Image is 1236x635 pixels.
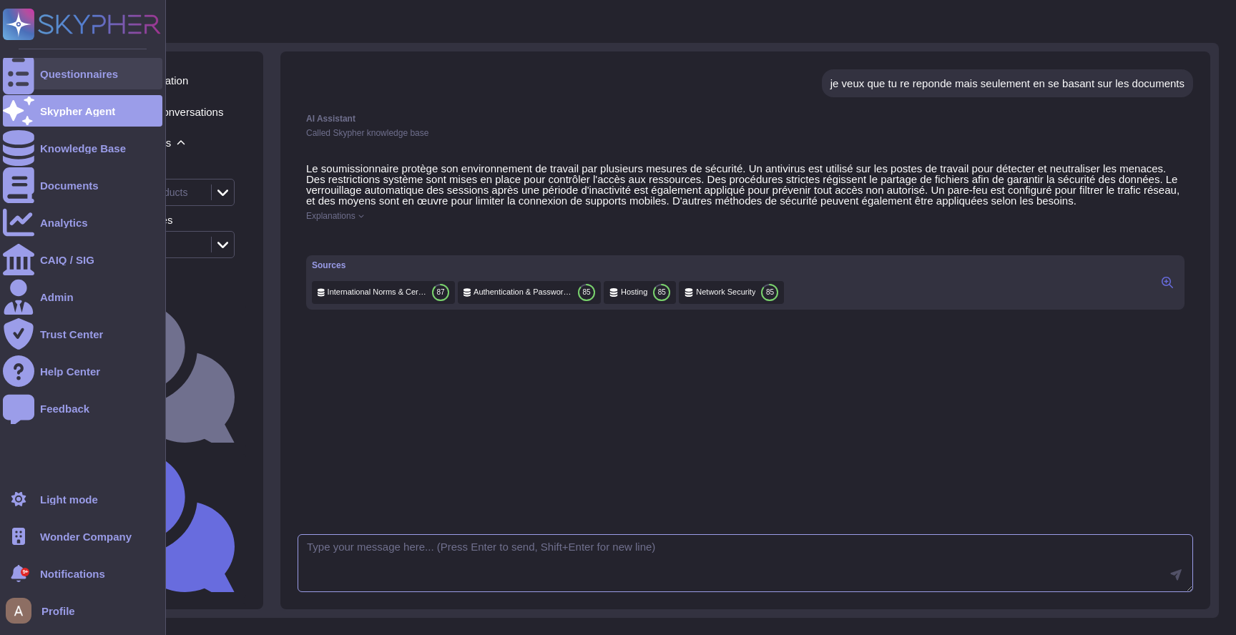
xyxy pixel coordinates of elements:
div: Filter products [92,162,246,173]
div: Click to preview/edit this source [679,281,784,304]
a: Feedback [3,393,162,424]
span: Wonder Company [40,531,132,542]
button: Copy this response [306,232,318,244]
img: user [6,598,31,624]
div: Light mode [40,494,98,505]
div: 9+ [21,568,29,576]
div: Click to preview/edit this source [312,281,455,304]
div: CAIQ / SIG [40,255,94,265]
div: Knowledge Base [40,143,126,154]
span: Called Skypher knowledge base [306,128,428,138]
div: AI Assistant [306,114,1184,123]
div: Click to preview/edit this source [604,281,676,304]
a: Help Center [3,355,162,387]
a: Trust Center [3,318,162,350]
a: Documents [3,169,162,201]
button: Dislike this response [335,232,346,244]
div: Sources [312,261,784,270]
span: 85 [658,289,666,296]
a: CAIQ / SIG [3,244,162,275]
div: Skypher Agent [40,106,115,117]
div: Analytics [40,217,88,228]
div: Admin [40,292,74,302]
a: Analytics [3,207,162,238]
div: Included sources [92,215,246,225]
div: Feedback [40,403,89,414]
p: Le soumissionnaire protège son environnement de travail par plusieurs mesures de sécurité. Un ant... [306,163,1184,206]
div: Questionnaires [40,69,118,79]
button: Click to view sources in the right panel [1156,274,1179,291]
div: je veux que tu re reponde mais seulement en se basant sur les documents [830,78,1184,89]
a: Admin [3,281,162,312]
span: Authentication & Password Policy [474,287,572,297]
div: Documents [40,180,99,191]
span: Notifications [40,568,105,579]
div: Click to preview/edit this source [458,281,601,304]
span: 85 [766,289,774,296]
a: Knowledge Base [3,132,162,164]
span: Hosting [621,287,647,297]
button: Like this response [320,232,332,243]
span: 85 [582,289,590,296]
div: Trust Center [40,329,103,340]
div: Help Center [40,366,100,377]
span: Network Security [696,287,755,297]
span: Explanations [306,212,355,220]
a: Questionnaires [3,58,162,89]
span: International Norms & Certifications [328,287,426,297]
span: Profile [41,606,75,616]
a: Skypher Agent [3,95,162,127]
span: 87 [436,289,444,296]
button: user [3,595,41,626]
